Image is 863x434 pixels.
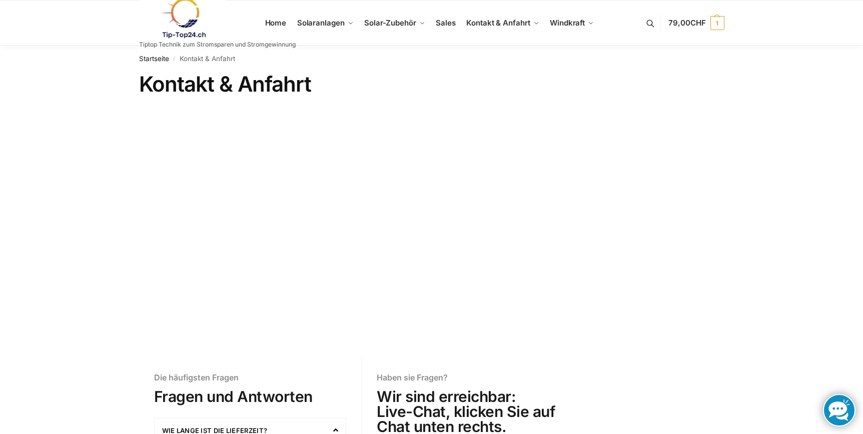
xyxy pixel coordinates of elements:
a: Startseite [139,55,169,63]
a: Windkraft [546,1,598,46]
h6: Haben sie Fragen? [377,373,569,381]
a: Solaranlagen [293,1,357,46]
h6: Die häufigsten Fragen [154,373,347,381]
nav: Breadcrumb [139,46,724,72]
span: 1 [710,16,724,30]
span: / [169,55,180,63]
span: Sales [436,18,456,28]
a: Sales [432,1,460,46]
h2: Fragen und Antworten [154,389,347,404]
a: 79,00CHF 1 [668,8,724,38]
span: Kontakt & Anfahrt [466,18,530,28]
a: Kontakt & Anfahrt [462,1,543,46]
span: 79,00 [668,18,705,28]
span: Windkraft [550,18,585,28]
p: Tiptop Technik zum Stromsparen und Stromgewinnung [139,42,296,48]
span: Solaranlagen [297,18,345,28]
iframe: 3177 Laupen Bern Krankenhausweg 14 [57,109,807,333]
span: Solar-Zubehör [364,18,416,28]
h1: Kontakt & Anfahrt [139,72,724,97]
a: Solar-Zubehör [360,1,429,46]
span: CHF [690,18,706,28]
